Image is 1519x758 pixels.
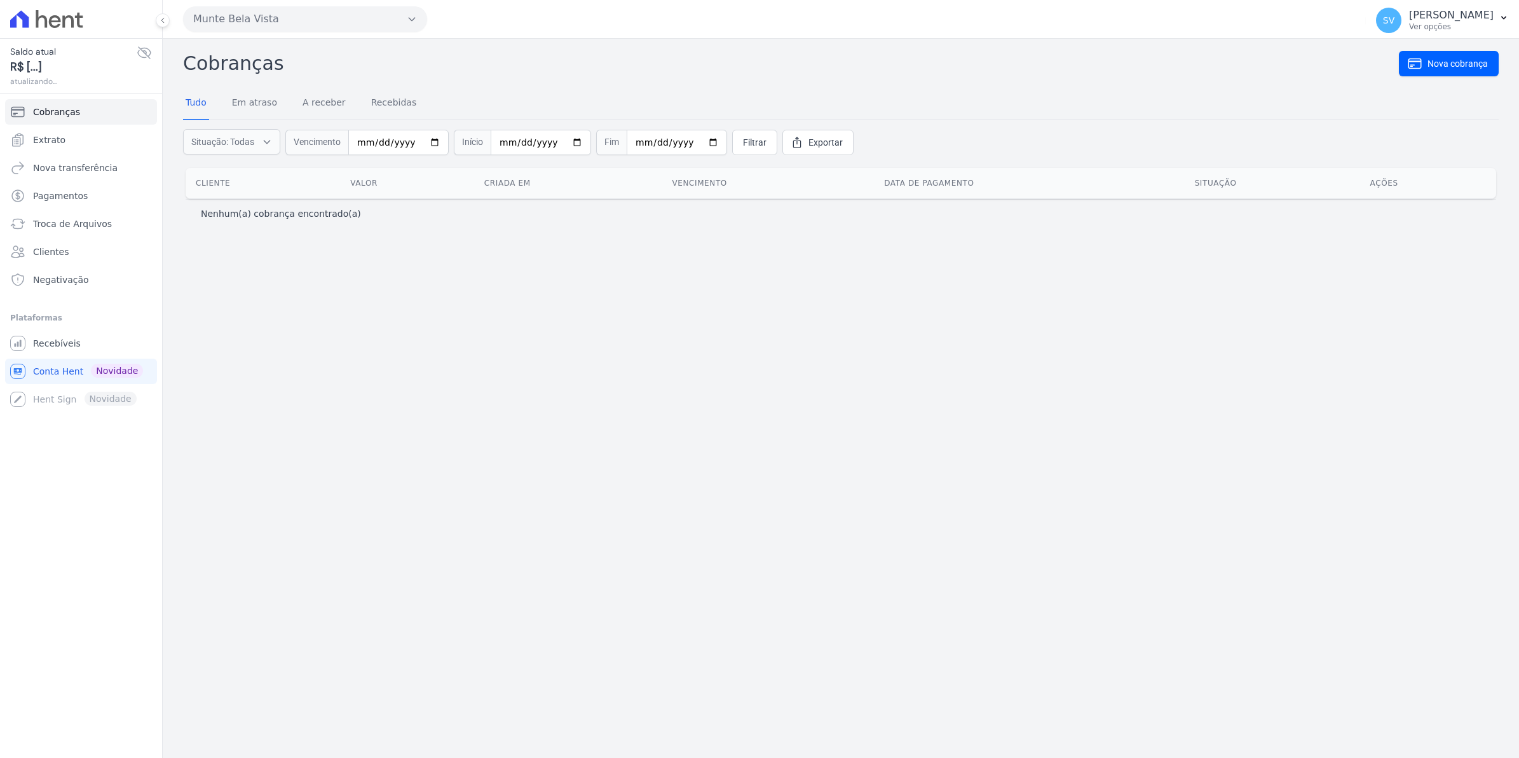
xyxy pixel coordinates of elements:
[183,87,209,120] a: Tudo
[183,129,280,155] button: Situação: Todas
[10,59,137,76] span: R$ [...]
[732,130,777,155] a: Filtrar
[10,99,152,412] nav: Sidebar
[191,135,254,148] span: Situação: Todas
[782,130,854,155] a: Exportar
[1427,57,1488,70] span: Nova cobrança
[369,87,419,120] a: Recebidas
[1383,16,1394,25] span: SV
[1366,3,1519,38] button: SV [PERSON_NAME] Ver opções
[1360,168,1496,198] th: Ações
[33,190,88,202] span: Pagamentos
[743,136,766,149] span: Filtrar
[5,183,157,209] a: Pagamentos
[596,130,627,155] span: Fim
[285,130,348,155] span: Vencimento
[201,207,361,220] p: Nenhum(a) cobrança encontrado(a)
[10,76,137,87] span: atualizando...
[33,337,81,350] span: Recebíveis
[229,87,280,120] a: Em atraso
[33,245,69,258] span: Clientes
[33,106,80,118] span: Cobranças
[183,6,427,32] button: Munte Bela Vista
[5,267,157,293] a: Negativação
[10,45,137,59] span: Saldo atual
[33,217,112,230] span: Troca de Arquivos
[454,130,491,155] span: Início
[300,87,348,120] a: A receber
[340,168,474,198] th: Valor
[1185,168,1360,198] th: Situação
[33,162,118,174] span: Nova transferência
[874,168,1184,198] th: Data de pagamento
[91,364,143,378] span: Novidade
[186,168,340,198] th: Cliente
[662,168,874,198] th: Vencimento
[33,134,65,146] span: Extrato
[1409,9,1494,22] p: [PERSON_NAME]
[5,211,157,237] a: Troca de Arquivos
[5,127,157,153] a: Extrato
[1399,51,1499,76] a: Nova cobrança
[5,99,157,125] a: Cobranças
[5,359,157,384] a: Conta Hent Novidade
[33,365,83,378] span: Conta Hent
[183,49,1399,78] h2: Cobranças
[474,168,662,198] th: Criada em
[33,273,89,286] span: Negativação
[5,239,157,265] a: Clientes
[1409,22,1494,32] p: Ver opções
[808,136,843,149] span: Exportar
[10,310,152,326] div: Plataformas
[5,331,157,356] a: Recebíveis
[5,155,157,181] a: Nova transferência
